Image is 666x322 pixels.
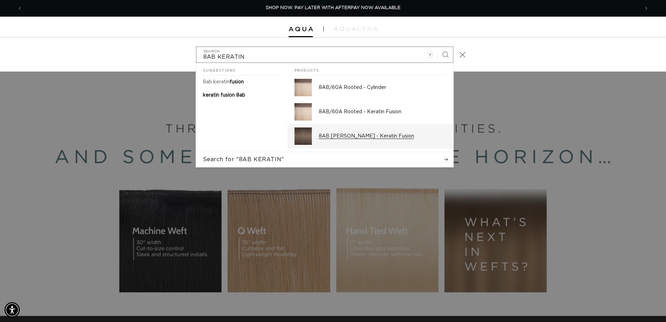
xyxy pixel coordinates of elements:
[203,156,284,163] span: Search for "8AB KERATIN"
[196,89,288,102] a: keratin fusion 8ab
[196,75,288,89] a: 8ab keratin fusion
[319,133,446,139] p: 8AB [PERSON_NAME] - Keratin Fusion
[294,79,312,96] img: 8AB/60A Rooted - Cylinder
[422,47,438,62] button: Clear search term
[455,47,470,62] button: Close
[639,2,654,15] button: Next announcement
[203,92,245,98] p: keratin fusion 8ab
[288,75,453,100] a: 8AB/60A Rooted - Cylinder
[203,79,244,85] p: 8ab keratin fusion
[438,47,453,62] button: Search
[5,302,20,317] div: Accessibility Menu
[288,124,453,148] a: 8AB [PERSON_NAME] - Keratin Fusion
[289,27,313,32] img: Aqua Hair Extensions
[319,84,446,91] p: 8AB/60A Rooted - Cylinder
[196,47,453,63] input: Search
[294,103,312,121] img: 8AB/60A Rooted - Keratin Fusion
[294,127,312,145] img: 8AB Ash Brown - Keratin Fusion
[334,27,377,31] img: aqualyna.com
[12,2,27,15] button: Previous announcement
[319,109,446,115] p: 8AB/60A Rooted - Keratin Fusion
[203,63,281,76] h2: Suggestions
[203,93,245,98] span: keratin fusion 8ab
[203,80,230,84] mark: 8ab keratin
[266,6,401,10] span: SHOP NOW. PAY LATER WITH AFTERPAY NOW AVAILABLE
[288,100,453,124] a: 8AB/60A Rooted - Keratin Fusion
[294,63,446,76] h2: Products
[230,80,244,84] span: fusion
